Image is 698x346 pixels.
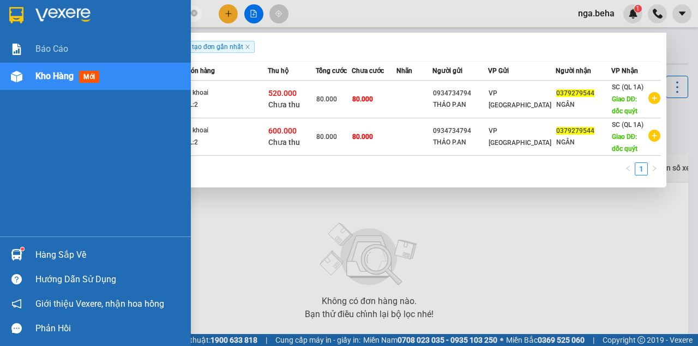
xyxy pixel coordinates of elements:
li: Next Page [648,162,661,175]
span: mới [79,71,99,83]
span: Người gửi [432,67,462,75]
li: 1 [635,162,648,175]
span: 600.000 [268,126,297,135]
span: SC (QL 1A) [612,83,643,91]
div: Phản hồi [35,320,183,337]
a: 1 [635,163,647,175]
span: Chưa thu [268,100,300,109]
span: 0379279544 [556,89,594,97]
span: 80.000 [352,133,373,141]
div: 0934734794 [433,125,488,137]
span: left [625,165,631,172]
span: right [651,165,658,172]
div: Hàng sắp về [35,247,183,263]
img: warehouse-icon [11,249,22,260]
span: close-circle [191,10,197,16]
span: Thu hộ [268,67,288,75]
span: Báo cáo [35,42,68,56]
span: 80.000 [352,95,373,103]
span: Người nhận [556,67,591,75]
span: Chưa thu [268,138,300,147]
span: VP [GEOGRAPHIC_DATA] [489,89,551,109]
span: Tổng cước [316,67,347,75]
span: notification [11,299,22,309]
div: Hướng dẫn sử dụng [35,271,183,288]
span: 520.000 [268,89,297,98]
span: 0379279544 [556,127,594,135]
button: right [648,162,661,175]
img: warehouse-icon [11,71,22,82]
span: 80.000 [316,133,337,141]
img: logo-vxr [9,7,23,23]
span: 80.000 [316,95,337,103]
div: NGÂN [556,137,611,148]
span: VP [GEOGRAPHIC_DATA] [489,127,551,147]
span: close-circle [191,9,197,19]
span: plus-circle [648,130,660,142]
span: Chưa cước [352,67,384,75]
div: NGÂN [556,99,611,111]
span: Giao DĐ: dốc quýt [612,95,637,115]
span: Giới thiệu Vexere, nhận hoa hồng [35,297,164,311]
span: SC (QL 1A) [612,121,643,129]
button: left [622,162,635,175]
span: VP Gửi [488,67,509,75]
span: Ngày tạo đơn gần nhất [170,41,255,53]
span: plus-circle [648,92,660,104]
span: question-circle [11,274,22,284]
span: VP Nhận [611,67,638,75]
sup: 1 [21,247,24,251]
span: Kho hàng [35,71,74,81]
span: Món hàng [185,67,215,75]
span: close [245,44,250,50]
div: bì khoai [185,125,267,137]
div: 0934734794 [433,88,488,99]
span: Giao DĐ: dốc quýt [612,133,637,153]
div: SL: 2 [185,137,267,149]
div: SL: 2 [185,99,267,111]
span: Nhãn [396,67,412,75]
div: THẢO P.AN [433,137,488,148]
div: bì khoai [185,87,267,99]
div: THẢO P.AN [433,99,488,111]
li: Previous Page [622,162,635,175]
img: solution-icon [11,44,22,55]
span: message [11,323,22,333]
